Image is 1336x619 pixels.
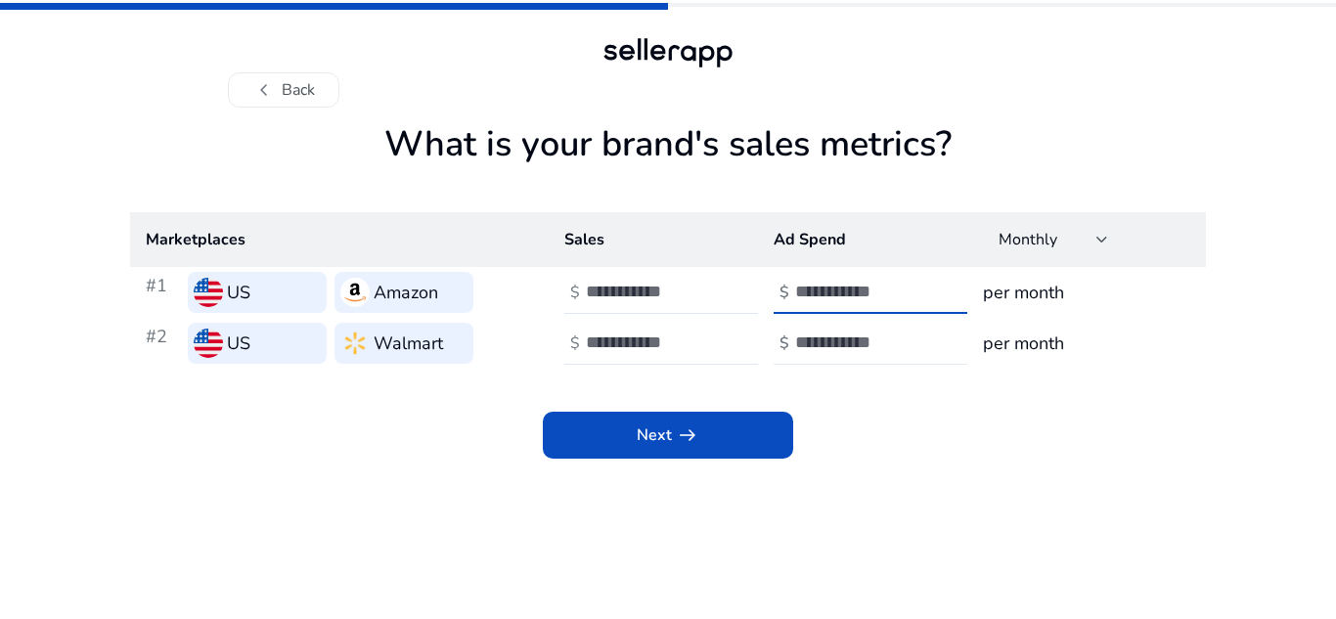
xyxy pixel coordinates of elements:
[252,78,276,102] span: chevron_left
[130,123,1206,212] h1: What is your brand's sales metrics?
[228,72,339,108] button: chevron_leftBack
[374,279,438,306] h3: Amazon
[779,334,789,353] h4: $
[758,212,967,267] th: Ad Spend
[227,330,250,357] h3: US
[549,212,758,267] th: Sales
[983,330,1190,357] h3: per month
[637,423,699,447] span: Next
[194,329,223,358] img: us.svg
[570,284,580,302] h4: $
[146,272,180,313] h3: #1
[779,284,789,302] h4: $
[146,323,180,364] h3: #2
[570,334,580,353] h4: $
[676,423,699,447] span: arrow_right_alt
[374,330,443,357] h3: Walmart
[227,279,250,306] h3: US
[194,278,223,307] img: us.svg
[130,212,549,267] th: Marketplaces
[999,229,1057,250] span: Monthly
[983,279,1190,306] h3: per month
[543,412,793,459] button: Nextarrow_right_alt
